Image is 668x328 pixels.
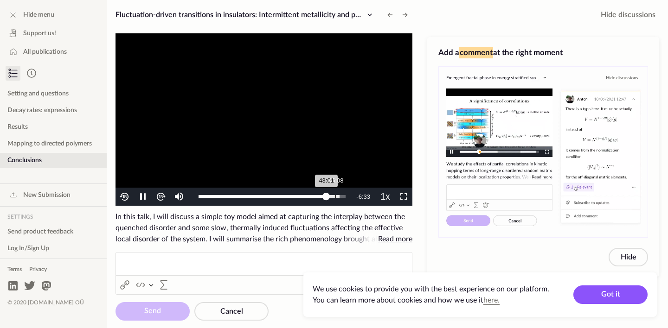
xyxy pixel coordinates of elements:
span: Cancel [220,308,243,315]
span: comment [459,47,493,58]
span: Fluctuation-driven transitions in insulators: Intermittent metallicity and path chaos [116,11,387,19]
span: All publications [23,47,67,57]
span: Hide discussions [601,9,655,20]
span: In this talk, I will discuss a simple toy model aimed at capturing the interplay between the quen... [116,211,412,245]
img: forth [155,191,166,202]
button: Mute [170,188,188,206]
a: Privacy [26,262,51,277]
button: Fullscreen [394,188,412,206]
button: Cancel [194,302,269,321]
span: Send [144,307,161,315]
button: Playback Rate [376,188,394,206]
a: here. [483,296,500,304]
button: Pause [134,188,152,206]
div: Progress Bar [199,195,346,198]
button: Hide [609,248,648,266]
span: We use cookies to provide you with the best experience on our platform. You can learn more about ... [313,285,549,304]
span: - [356,193,358,200]
span: Hide menu [23,10,54,19]
a: Terms [4,262,26,277]
h3: Add a at the right moment [438,47,648,58]
span: Support us! [23,29,56,38]
span: Read more [378,235,412,243]
button: Got it [573,285,648,304]
div: Video Player [116,33,412,206]
button: Fluctuation-driven transitions in insulators: Intermittent metallicity and path chaos [112,7,379,22]
span: 6:33 [359,193,370,200]
button: Send [116,302,190,321]
img: back [119,191,130,202]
